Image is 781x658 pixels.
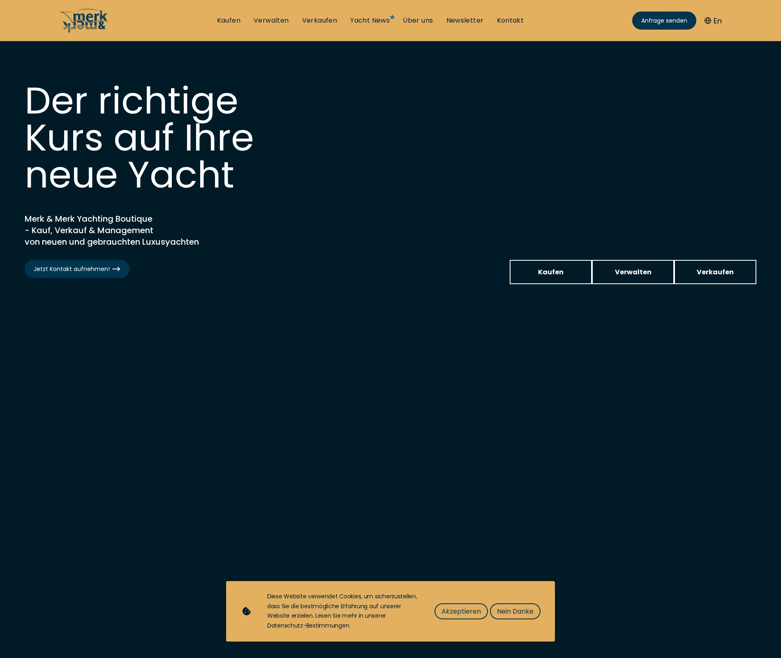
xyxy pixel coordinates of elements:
[641,16,687,25] span: Anfrage senden
[674,260,756,284] a: Verkaufen
[490,603,541,619] button: Nein Danke
[217,16,240,25] a: Kaufen
[615,267,652,277] span: Verwalten
[267,621,349,630] a: Datenschutz-Bestimmungen
[441,606,481,616] span: Akzeptieren
[25,82,271,193] h1: Der richtige Kurs auf Ihre neue Yacht
[403,16,433,25] a: Über uns
[25,260,129,278] a: Jetzt Kontakt aufnehmen!
[446,16,484,25] a: Newsletter
[350,16,390,25] a: Yacht News
[302,16,337,25] a: Verkaufen
[497,606,534,616] span: Nein Danke
[632,12,696,30] a: Anfrage senden
[254,16,289,25] a: Verwalten
[510,260,592,284] a: Kaufen
[697,267,734,277] span: Verkaufen
[592,260,674,284] a: Verwalten
[434,603,488,619] button: Akzeptieren
[34,265,120,273] span: Jetzt Kontakt aufnehmen!
[267,592,418,631] div: Diese Website verwendet Cookies, um sicherzustellen, dass Sie die bestmögliche Erfahrung auf unse...
[538,267,564,277] span: Kaufen
[25,213,230,248] h2: Merk & Merk Yachting Boutique - Kauf, Verkauf & Management von neuen und gebrauchten Luxusyachten
[497,16,524,25] a: Kontakt
[705,15,722,26] button: En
